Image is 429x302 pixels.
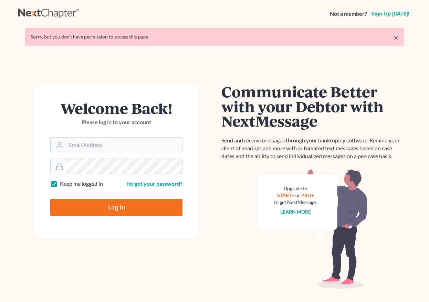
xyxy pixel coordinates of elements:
a: × [394,33,398,42]
label: Keep me logged in [60,180,103,188]
a: PRO+ [301,192,314,198]
div: Upgrade to [274,185,317,192]
a: Learn more [280,209,311,215]
a: START+ [277,192,294,198]
a: Forgot your password? [126,180,182,187]
h1: Welcome Back! [50,101,182,116]
div: to get NextMessage. [274,199,317,206]
p: Send and receive messages through your bankruptcy software. Remind your client of hearings and mo... [221,137,404,160]
a: Sign up [DATE]! [370,11,411,17]
span: or [295,192,300,198]
p: Please log in to your account [50,118,182,126]
img: nextmessage_bg-59042aed3d76b12b5cd301f8e5b87938c9018125f34e5fa2b7a6b67550977c72.svg [258,169,368,289]
input: Log In [50,199,182,216]
div: Sorry, but you don't have permission to access this page [31,33,398,40]
h1: Communicate Better with your Debtor with NextMessage [221,84,404,128]
strong: Not a member? [330,10,367,18]
input: Email Address [66,138,182,153]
